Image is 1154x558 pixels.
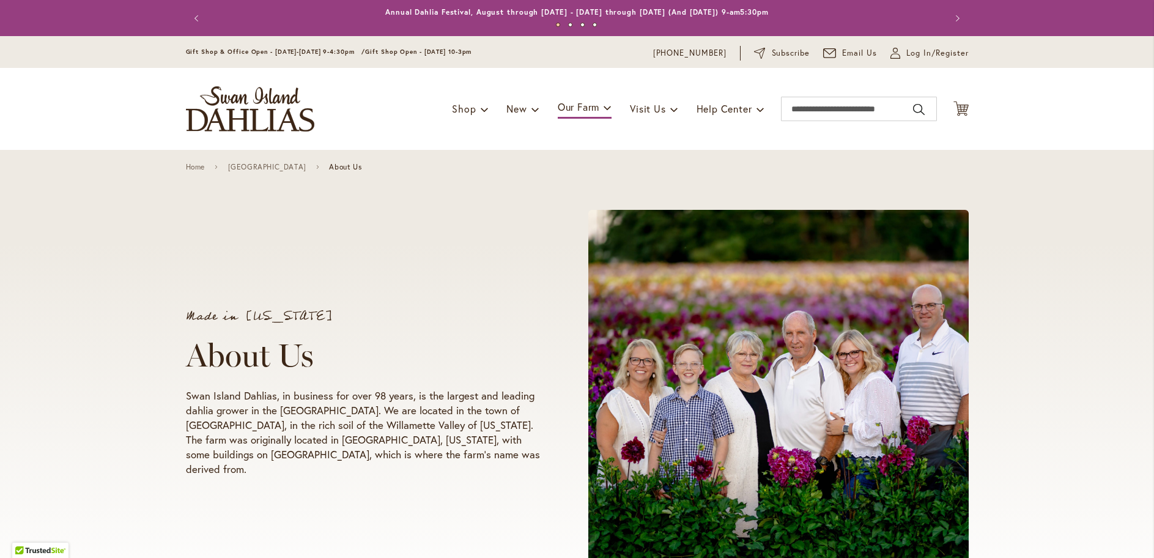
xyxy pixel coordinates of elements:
span: Visit Us [630,102,665,115]
button: Next [944,6,969,31]
a: [PHONE_NUMBER] [653,47,727,59]
a: Email Us [823,47,877,59]
span: Log In/Register [906,47,969,59]
button: 3 of 4 [580,23,585,27]
button: 4 of 4 [593,23,597,27]
span: Gift Shop Open - [DATE] 10-3pm [365,48,472,56]
h1: About Us [186,337,542,374]
button: 1 of 4 [556,23,560,27]
span: Email Us [842,47,877,59]
span: Help Center [697,102,752,115]
a: [GEOGRAPHIC_DATA] [228,163,306,171]
span: New [506,102,527,115]
p: Swan Island Dahlias, in business for over 98 years, is the largest and leading dahlia grower in t... [186,389,542,477]
a: store logo [186,86,314,132]
span: About Us [329,163,361,171]
span: Gift Shop & Office Open - [DATE]-[DATE] 9-4:30pm / [186,48,366,56]
span: Subscribe [772,47,810,59]
a: Annual Dahlia Festival, August through [DATE] - [DATE] through [DATE] (And [DATE]) 9-am5:30pm [385,7,769,17]
span: Our Farm [558,100,599,113]
span: Shop [452,102,476,115]
a: Log In/Register [890,47,969,59]
a: Subscribe [754,47,810,59]
p: Made in [US_STATE] [186,310,542,322]
a: Home [186,163,205,171]
button: Previous [186,6,210,31]
button: 2 of 4 [568,23,572,27]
